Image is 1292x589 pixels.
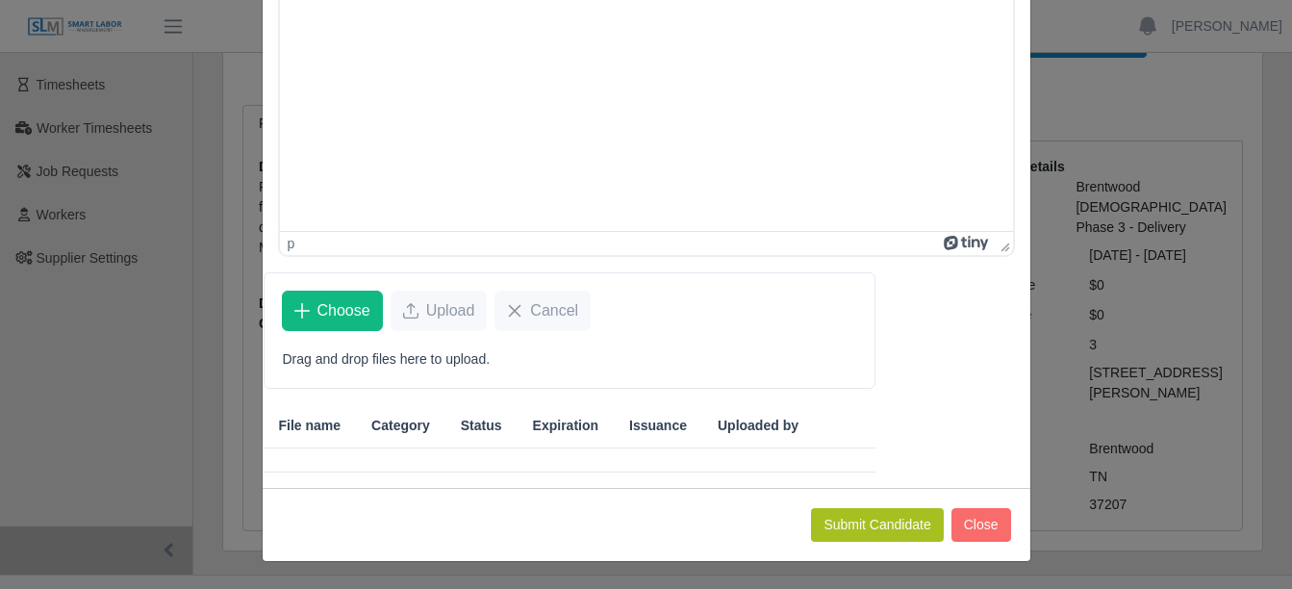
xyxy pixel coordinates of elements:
[317,299,370,322] span: Choose
[629,416,687,436] span: Issuance
[530,299,578,322] span: Cancel
[993,232,1013,255] div: Press the Up and Down arrow keys to resize the editor.
[283,349,857,370] p: Drag and drop files here to upload.
[279,416,342,436] span: File name
[718,416,798,436] span: Uploaded by
[391,291,488,331] button: Upload
[951,508,1011,542] button: Close
[282,291,383,331] button: Choose
[944,236,992,251] a: Powered by Tiny
[461,416,502,436] span: Status
[426,299,475,322] span: Upload
[533,416,598,436] span: Expiration
[494,291,591,331] button: Cancel
[371,416,430,436] span: Category
[811,508,943,542] button: Submit Candidate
